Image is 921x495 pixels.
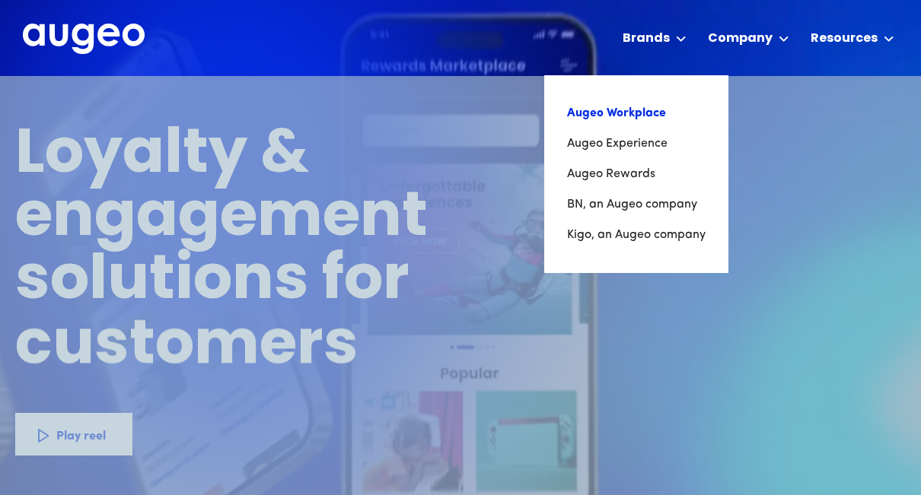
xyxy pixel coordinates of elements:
[567,159,706,189] a: Augeo Rewards
[567,98,706,129] a: Augeo Workplace
[623,30,670,48] div: Brands
[567,189,706,220] a: BN, an Augeo company
[708,30,773,48] div: Company
[23,24,145,55] img: Augeo's full logo in white.
[567,129,706,159] a: Augeo Experience
[544,75,728,273] nav: Brands
[811,30,878,48] div: Resources
[567,220,706,250] a: Kigo, an Augeo company
[23,24,145,56] a: home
